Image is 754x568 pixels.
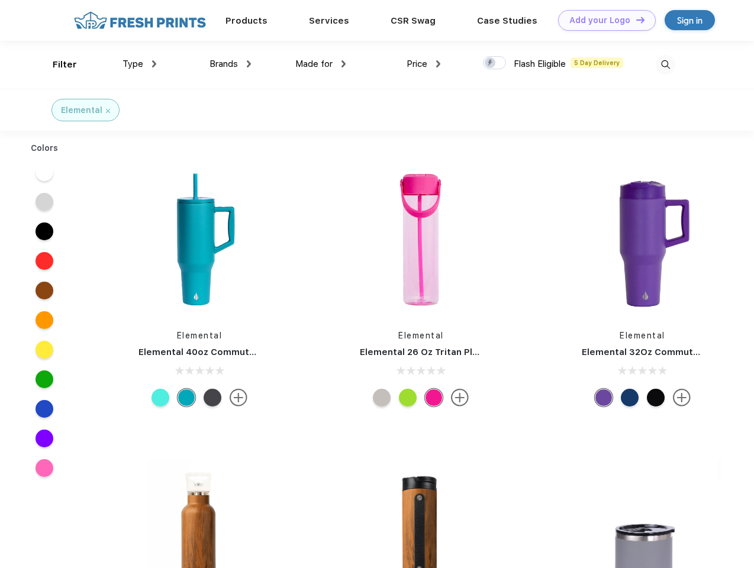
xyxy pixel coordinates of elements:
div: Teal [178,389,195,406]
img: filter_cancel.svg [106,109,110,113]
div: Elemental [61,104,102,117]
a: Elemental 40oz Commuter Tumbler [138,347,299,357]
a: Elemental [177,331,223,340]
img: desktop_search.svg [656,55,675,75]
div: Black Leopard [204,389,221,406]
div: Purple [595,389,613,406]
span: Brands [210,59,238,69]
img: dropdown.png [247,60,251,67]
div: Filter [53,58,77,72]
span: 5 Day Delivery [571,57,623,68]
a: Elemental 26 Oz Tritan Plastic Water Bottle [360,347,556,357]
div: Black Speckle [647,389,665,406]
img: dropdown.png [341,60,346,67]
div: Vintage flower [152,389,169,406]
a: Elemental [620,331,665,340]
a: Services [309,15,349,26]
div: Navy [621,389,639,406]
img: DT [636,17,645,23]
span: Flash Eligible [514,59,566,69]
a: CSR Swag [391,15,436,26]
img: fo%20logo%202.webp [70,10,210,31]
div: Hot pink [425,389,443,406]
img: dropdown.png [436,60,440,67]
img: dropdown.png [152,60,156,67]
div: Add your Logo [569,15,630,25]
img: func=resize&h=266 [564,160,721,318]
span: Made for [295,59,333,69]
img: more.svg [673,389,691,406]
img: func=resize&h=266 [121,160,278,318]
span: Type [123,59,143,69]
a: Products [225,15,268,26]
div: Sign in [677,14,703,27]
a: Sign in [665,10,715,30]
img: func=resize&h=266 [342,160,500,318]
div: Midnight Clear [373,389,391,406]
span: Price [407,59,427,69]
img: more.svg [451,389,469,406]
img: more.svg [230,389,247,406]
a: Elemental 32Oz Commuter Tumbler [582,347,743,357]
div: Key lime [399,389,417,406]
a: Elemental [398,331,444,340]
div: Colors [22,142,67,154]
